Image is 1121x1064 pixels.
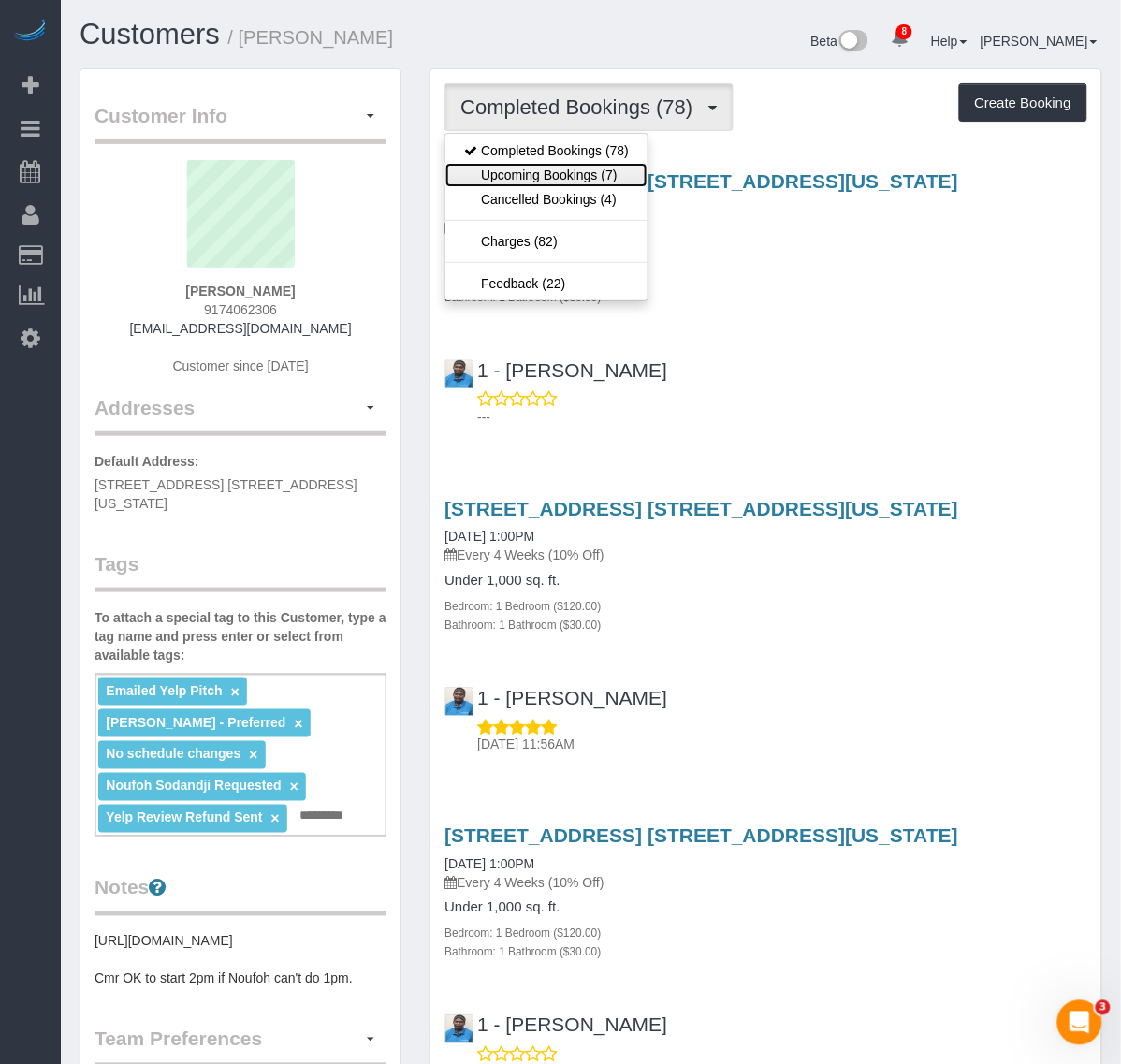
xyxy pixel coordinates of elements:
[231,684,240,700] a: ×
[444,359,667,381] a: 1 - [PERSON_NAME]
[444,1014,667,1036] a: 1 - [PERSON_NAME]
[444,600,601,613] small: Bedroom: 1 Bedroom ($120.00)
[444,927,601,940] small: Bedroom: 1 Bedroom ($120.00)
[445,688,473,716] img: 1 - Noufoh Sodandji
[80,18,220,51] a: Customers
[477,736,1087,754] p: [DATE] 11:56AM
[444,218,1087,237] p: Every 4 Weeks (10% Off)
[106,683,222,698] span: Emailed Yelp Pitch
[106,747,240,762] span: No schedule changes
[130,321,352,336] a: [EMAIL_ADDRESS][DOMAIN_NAME]
[445,271,648,296] a: Feedback (22)
[445,187,648,211] a: Cancelled Bookings (4)
[445,360,473,388] img: 1 - Noufoh Sodandji
[444,546,1087,564] p: Every 4 Weeks (10% Off)
[204,302,277,317] span: 9174062306
[95,932,386,988] pre: [URL][DOMAIN_NAME] Cmr OK to start 2pm if Noufoh can't do 1pm.
[444,900,1087,916] h4: Under 1,000 sq. ft.
[445,229,648,254] a: Charges (82)
[444,825,958,847] a: [STREET_ADDRESS] [STREET_ADDRESS][US_STATE]
[896,24,912,39] span: 8
[185,284,295,299] strong: [PERSON_NAME]
[881,19,918,60] a: 8
[173,358,309,373] span: Customer since [DATE]
[444,619,601,632] small: Bathroom: 1 Bathroom ($30.00)
[445,163,648,187] a: Upcoming Bookings (7)
[106,810,262,825] span: Yelp Review Refund Sent
[444,291,601,304] small: Bathroom: 1 Bathroom ($30.00)
[106,779,281,794] span: Noufoh Sodandji Requested
[1057,1000,1102,1045] iframe: Intercom live chat
[249,748,257,764] a: ×
[837,30,868,54] img: New interface
[294,716,302,732] a: ×
[444,857,534,872] a: [DATE] 1:00PM
[95,608,386,664] label: To attach a special tag to this Customer, type a tag name and press enter or select from availabl...
[95,477,357,511] span: [STREET_ADDRESS] [STREET_ADDRESS][US_STATE]
[444,170,958,192] a: [STREET_ADDRESS] [STREET_ADDRESS][US_STATE]
[95,102,386,144] legend: Customer Info
[95,550,386,592] legend: Tags
[931,34,968,49] a: Help
[445,138,648,163] a: Completed Bookings (78)
[444,687,667,708] a: 1 - [PERSON_NAME]
[106,715,285,730] span: [PERSON_NAME] - Preferred
[981,34,1098,49] a: [PERSON_NAME]
[228,27,394,48] small: / [PERSON_NAME]
[95,874,386,916] legend: Notes
[811,34,869,49] a: Beta
[444,498,958,519] a: [STREET_ADDRESS] [STREET_ADDRESS][US_STATE]
[444,573,1087,589] h4: Under 1,000 sq. ft.
[95,452,199,471] label: Default Address:
[444,946,601,959] small: Bathroom: 1 Bathroom ($30.00)
[290,780,298,795] a: ×
[444,874,1087,893] p: Every 4 Weeks (10% Off)
[1096,1000,1111,1015] span: 3
[477,408,1087,427] p: ---
[959,83,1087,123] button: Create Booking
[444,83,733,131] button: Completed Bookings (78)
[444,529,534,544] a: [DATE] 1:00PM
[271,811,280,827] a: ×
[11,19,49,45] img: Automaid Logo
[445,1015,473,1043] img: 1 - Noufoh Sodandji
[444,245,1087,261] h4: Under 1,000 sq. ft.
[460,95,702,119] span: Completed Bookings (78)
